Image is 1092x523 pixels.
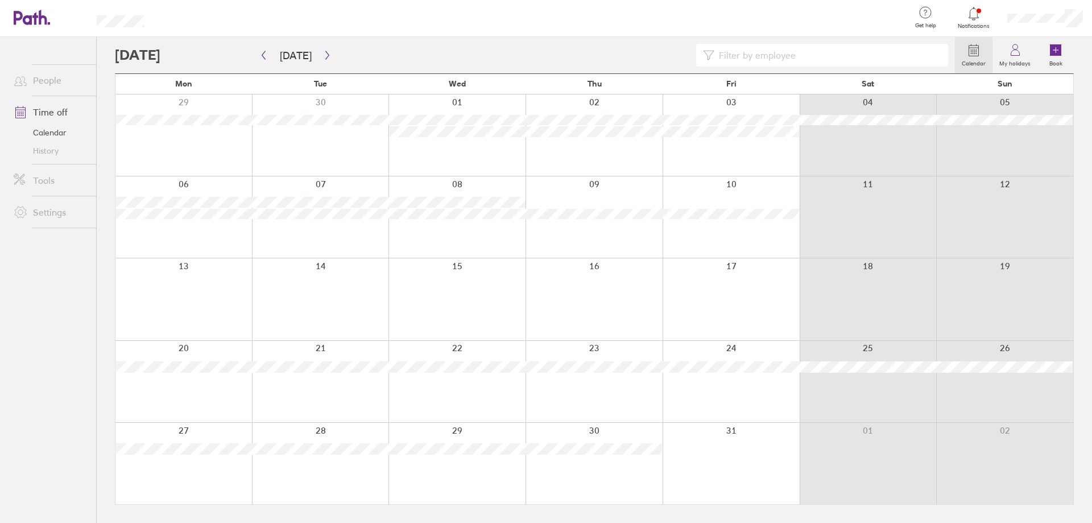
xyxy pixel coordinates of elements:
button: [DATE] [271,46,321,65]
label: Calendar [955,57,992,67]
span: Tue [314,79,327,88]
input: Filter by employee [714,44,941,66]
a: People [5,69,96,92]
a: Notifications [955,6,992,30]
span: Wed [449,79,466,88]
span: Get help [907,22,944,29]
label: Book [1043,57,1069,67]
a: Book [1037,37,1074,73]
span: Sat [862,79,874,88]
a: Calendar [5,123,96,142]
span: Sun [998,79,1012,88]
a: History [5,142,96,160]
span: Fri [726,79,737,88]
a: Calendar [955,37,992,73]
span: Mon [175,79,192,88]
label: My holidays [992,57,1037,67]
span: Notifications [955,23,992,30]
a: Time off [5,101,96,123]
a: My holidays [992,37,1037,73]
a: Tools [5,169,96,192]
a: Settings [5,201,96,224]
span: Thu [588,79,602,88]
